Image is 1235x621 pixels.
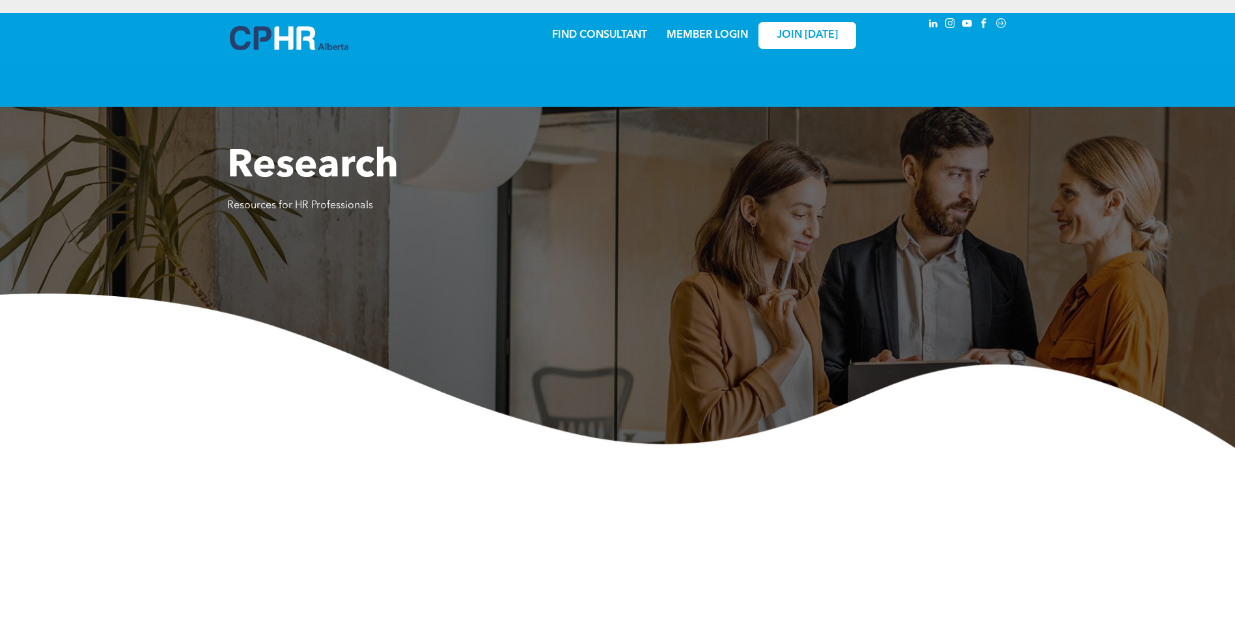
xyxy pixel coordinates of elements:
[994,16,1008,34] a: Social network
[926,16,941,34] a: linkedin
[667,30,748,40] a: MEMBER LOGIN
[960,16,975,34] a: youtube
[777,29,838,42] span: JOIN [DATE]
[552,30,647,40] a: FIND CONSULTANT
[977,16,992,34] a: facebook
[227,200,373,211] span: Resources for HR Professionals
[943,16,958,34] a: instagram
[230,26,348,50] img: A blue and white logo for cp alberta
[758,22,856,49] a: JOIN [DATE]
[227,147,398,186] span: Research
